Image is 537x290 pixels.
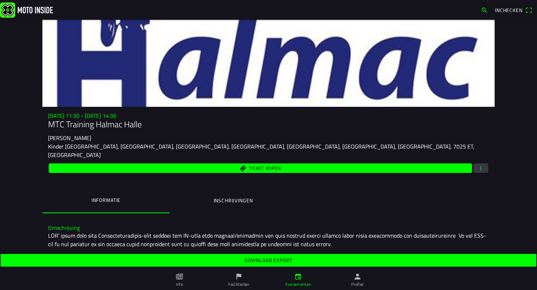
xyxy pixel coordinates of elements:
[48,142,474,159] ion-text: Kinder [GEOGRAPHIC_DATA], [GEOGRAPHIC_DATA], [GEOGRAPHIC_DATA], [GEOGRAPHIC_DATA], [GEOGRAPHIC_DA...
[351,281,364,288] ion-label: Profiel
[176,281,183,288] ion-label: Info
[48,134,91,142] ion-text: [PERSON_NAME]
[495,6,523,14] span: Inchecken
[294,273,302,280] ion-icon: calendar
[1,254,536,267] ion-button: Download export
[228,281,249,288] ion-label: Faciliteiten
[92,196,120,204] ion-label: Informatie
[354,273,361,280] ion-icon: person
[235,273,243,280] ion-icon: flag
[249,166,281,170] span: Ticket kopen
[48,119,489,129] h1: MTC Training Halmac Halle
[176,273,183,280] ion-icon: paper
[491,4,536,16] a: Incheckenqr scanner
[285,281,311,288] ion-label: Evenementen
[214,197,253,204] ion-label: Inschrijvingen
[48,112,489,119] h3: [DATE] 11:30 - [DATE] 14:30
[48,225,489,231] h3: Omschrijving
[477,4,491,16] a: search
